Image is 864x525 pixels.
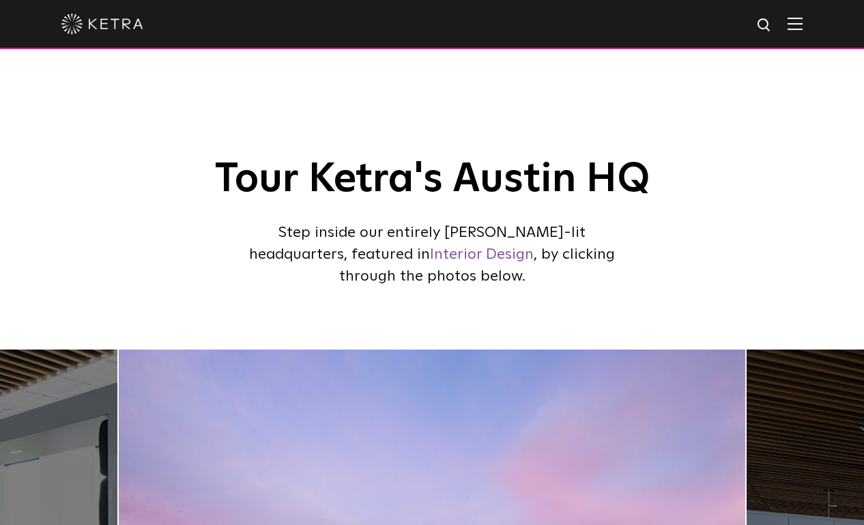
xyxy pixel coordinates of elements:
p: Step inside our entirely [PERSON_NAME]-lit headquarters, featured in , by clicking through the ph... [248,223,616,288]
h2: Tour Ketra's Austin HQ [183,157,681,202]
img: search icon [756,17,773,34]
img: Hamburger%20Nav.svg [788,17,803,30]
img: ketra-logo-2019-white [61,14,143,34]
a: Interior Design [430,247,534,262]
